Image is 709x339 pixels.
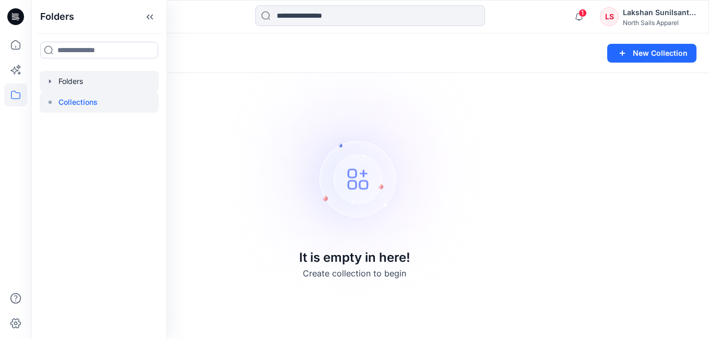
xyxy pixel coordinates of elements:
[58,96,98,108] p: Collections
[209,24,500,316] img: Empty collections page
[578,9,587,17] span: 1
[303,267,406,279] p: Create collection to begin
[623,19,696,27] div: North Sails Apparel
[600,7,619,26] div: LS
[299,248,410,267] p: It is empty in here!
[607,44,696,63] button: New Collection
[623,6,696,19] div: Lakshan Sunilsantha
